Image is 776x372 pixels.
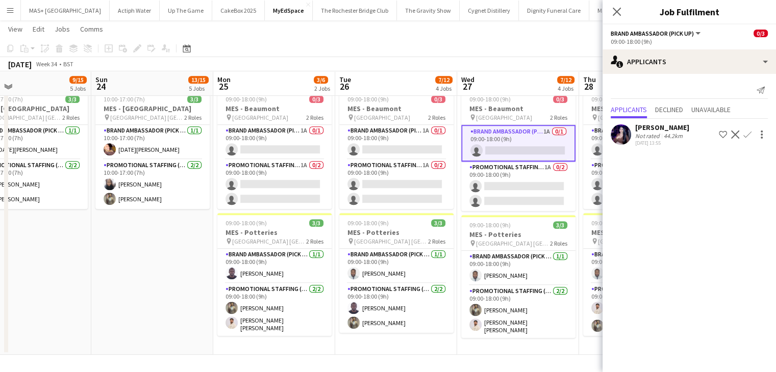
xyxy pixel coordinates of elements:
h3: MES - [GEOGRAPHIC_DATA] [95,104,210,113]
span: 13/15 [188,76,209,84]
h3: MES - Potteries [461,230,575,239]
span: 09:00-18:00 (9h) [347,219,389,227]
span: 09:00-18:00 (9h) [226,95,267,103]
app-job-card: 09:00-18:00 (9h)0/3MES - Beaumont [GEOGRAPHIC_DATA]2 RolesBrand Ambassador (Pick up)1A0/109:00-18... [461,89,575,211]
button: MAS+ [GEOGRAPHIC_DATA] [21,1,110,20]
div: 09:00-18:00 (9h)0/3MES - Beaumont [GEOGRAPHIC_DATA]2 RolesBrand Ambassador (Pick up)1A0/109:00-18... [583,89,697,209]
span: 9/15 [69,76,87,84]
div: 5 Jobs [189,85,208,92]
button: The Rochester Bridge Club [313,1,397,20]
app-card-role: Brand Ambassador (Pick up)1A0/109:00-18:00 (9h) [339,125,454,160]
span: [GEOGRAPHIC_DATA] [GEOGRAPHIC_DATA] [598,237,672,245]
span: Wed [461,75,474,84]
span: [GEOGRAPHIC_DATA] [476,114,532,121]
span: 2 Roles [550,114,567,121]
h3: MES - Beaumont [217,104,332,113]
span: 2 Roles [306,237,323,245]
app-job-card: 10:00-17:00 (7h)3/3MES - [GEOGRAPHIC_DATA] [GEOGRAPHIC_DATA] [GEOGRAPHIC_DATA]2 RolesBrand Ambass... [95,89,210,209]
app-card-role: Brand Ambassador (Pick up)1A0/109:00-18:00 (9h) [217,125,332,160]
span: [GEOGRAPHIC_DATA] [598,114,654,121]
span: Unavailable [691,106,731,113]
span: Week 34 [34,60,59,68]
app-card-role: Promotional Staffing (Brand Ambassadors)1A0/209:00-18:00 (9h) [461,162,575,211]
span: 7/12 [435,76,453,84]
span: 09:00-18:00 (9h) [591,219,633,227]
app-card-role: Promotional Staffing (Brand Ambassadors)1A0/209:00-18:00 (9h) [583,160,697,209]
span: 2 Roles [62,114,80,121]
span: [GEOGRAPHIC_DATA] [GEOGRAPHIC_DATA] [476,240,550,247]
app-card-role: Promotional Staffing (Brand Ambassadors)2/209:00-18:00 (9h)[PERSON_NAME][PERSON_NAME] [PERSON_NAME] [461,285,575,338]
span: Edit [33,24,44,34]
button: Brand Ambassador (Pick up) [611,30,702,37]
span: 3/3 [187,95,202,103]
span: 2 Roles [550,240,567,247]
span: [GEOGRAPHIC_DATA] [354,114,410,121]
div: 09:00-18:00 (9h)0/3MES - Beaumont [GEOGRAPHIC_DATA]2 RolesBrand Ambassador (Pick up)1A0/109:00-18... [217,89,332,209]
span: 09:00-18:00 (9h) [469,221,511,229]
span: 09:00-18:00 (9h) [591,95,633,103]
span: [GEOGRAPHIC_DATA] [GEOGRAPHIC_DATA] [232,237,306,245]
span: Declined [655,106,683,113]
button: Majestic Wine [GEOGRAPHIC_DATA] [589,1,699,20]
h3: MES - Beaumont [461,104,575,113]
button: Up The Game [160,1,212,20]
span: 0/3 [754,30,768,37]
span: 26 [338,81,351,92]
div: 09:00-18:00 (9h)0/3MES - Beaumont [GEOGRAPHIC_DATA]2 RolesBrand Ambassador (Pick up)1A0/109:00-18... [339,89,454,209]
span: 3/3 [431,219,445,227]
span: 09:00-18:00 (9h) [469,95,511,103]
h3: MES - Beaumont [339,104,454,113]
div: Not rated [635,132,662,140]
span: Jobs [55,24,70,34]
h3: Job Fulfilment [603,5,776,18]
app-card-role: Promotional Staffing (Brand Ambassadors)2/209:00-18:00 (9h)[PERSON_NAME][PERSON_NAME] [339,283,454,333]
h3: MES - Potteries [583,228,697,237]
span: 3/6 [314,76,328,84]
button: Cygnet Distillery [460,1,519,20]
app-card-role: Brand Ambassador (Pick up)1A0/109:00-18:00 (9h) [461,125,575,162]
button: Actiph Water [110,1,160,20]
h3: MES - Potteries [217,228,332,237]
a: Jobs [51,22,74,36]
span: Comms [80,24,103,34]
app-card-role: Promotional Staffing (Brand Ambassadors)1A0/209:00-18:00 (9h) [339,160,454,209]
span: 3/3 [309,219,323,227]
span: 2 Roles [428,237,445,245]
span: [GEOGRAPHIC_DATA] [GEOGRAPHIC_DATA] [354,237,428,245]
span: 2 Roles [428,114,445,121]
app-job-card: 09:00-18:00 (9h)3/3MES - Potteries [GEOGRAPHIC_DATA] [GEOGRAPHIC_DATA]2 RolesBrand Ambassador (Pi... [339,213,454,333]
div: [DATE] [8,59,32,69]
app-card-role: Brand Ambassador (Pick up)1/109:00-18:00 (9h)[PERSON_NAME] [339,249,454,283]
app-card-role: Brand Ambassador (Pick up)1/109:00-18:00 (9h)[PERSON_NAME] [461,251,575,285]
app-card-role: Brand Ambassador (Pick up)1/109:00-18:00 (9h)[PERSON_NAME] [217,249,332,283]
span: Brand Ambassador (Pick up) [611,30,694,37]
a: Comms [76,22,107,36]
span: Thu [583,75,596,84]
span: 3/3 [65,95,80,103]
span: 3/3 [553,221,567,229]
button: The Gravity Show [397,1,460,20]
div: 09:00-18:00 (9h) [611,38,768,45]
a: Edit [29,22,48,36]
a: View [4,22,27,36]
app-card-role: Promotional Staffing (Brand Ambassadors)2/210:00-17:00 (7h)[PERSON_NAME][PERSON_NAME] [95,160,210,209]
div: [DATE] 13:55 [635,140,689,146]
span: 7/12 [557,76,574,84]
span: 28 [582,81,596,92]
h3: MES - Beaumont [583,104,697,113]
span: 2 Roles [184,114,202,121]
div: 09:00-18:00 (9h)3/3MES - Potteries [GEOGRAPHIC_DATA] [GEOGRAPHIC_DATA]2 RolesBrand Ambassador (Pi... [217,213,332,336]
span: [GEOGRAPHIC_DATA] [GEOGRAPHIC_DATA] [110,114,184,121]
span: 25 [216,81,231,92]
app-card-role: Promotional Staffing (Brand Ambassadors)2/209:00-18:00 (9h)[PERSON_NAME] [PERSON_NAME][PERSON_NAME] [583,283,697,336]
app-card-role: Brand Ambassador (Pick up)1A0/109:00-18:00 (9h) [583,125,697,160]
span: Sun [95,75,108,84]
div: 09:00-18:00 (9h)3/3MES - Potteries [GEOGRAPHIC_DATA] [GEOGRAPHIC_DATA]2 RolesBrand Ambassador (Pi... [461,215,575,338]
button: MyEdSpace [265,1,313,20]
app-card-role: Promotional Staffing (Brand Ambassadors)2/209:00-18:00 (9h)[PERSON_NAME][PERSON_NAME] [PERSON_NAME] [217,283,332,336]
app-job-card: 09:00-18:00 (9h)3/3MES - Potteries [GEOGRAPHIC_DATA] [GEOGRAPHIC_DATA]2 RolesBrand Ambassador (Pi... [583,213,697,336]
span: 0/3 [309,95,323,103]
